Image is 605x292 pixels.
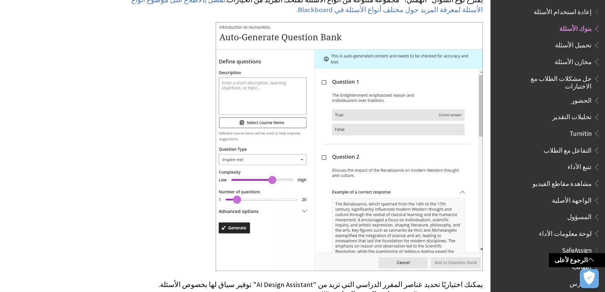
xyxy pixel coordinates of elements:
span: التفاعل مع الطلاب [544,144,592,154]
span: المسؤول [567,211,592,221]
span: حل مشكلات الطلاب مع الاختبارات [515,72,592,90]
a: الرجوع لأعلى [549,253,605,267]
button: فتح التفضيلات [580,269,599,288]
span: لوحة معلومات الأداء [539,227,592,237]
img: Question bank generation page, showing options on the left and questions on the right [216,22,483,271]
span: تتبع الأداء [568,161,592,171]
span: بنوك الأسئلة [559,22,592,32]
span: مشاهدة مقاطع الفيديو [532,177,592,187]
span: مخازن الأسئلة [555,55,592,66]
span: الحضور [571,94,592,104]
span: Turnitin [570,127,592,137]
span: الطالب [572,261,592,271]
span: الواجهة الأصلية [552,194,592,204]
span: SafeAssign [562,244,592,254]
span: المدرس [570,277,592,287]
span: تحليلات التقدير [552,111,592,121]
span: تحميل الأسئلة [555,39,592,49]
span: إعادة استخدام الأسئلة [534,5,592,16]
